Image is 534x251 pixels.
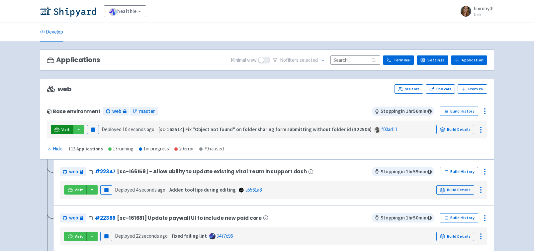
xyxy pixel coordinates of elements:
[47,56,100,64] h3: Applications
[69,214,78,222] span: web
[61,127,70,132] span: Visit
[100,232,112,241] button: Pause
[217,233,233,239] a: 3477c96
[372,167,434,176] span: Stopping in 1 hr 59 min
[474,5,494,12] span: bmroby01
[87,125,99,134] button: Pause
[95,168,116,175] a: #22347
[440,167,478,176] a: Build History
[68,145,103,153] div: 113 Applications
[436,185,474,195] a: Build Details
[47,145,63,153] button: Hide
[47,109,101,114] div: Base environment
[103,107,129,116] a: web
[130,107,158,116] a: master
[231,56,257,64] span: Minimal view
[75,187,83,193] span: Visit
[104,5,146,17] a: healthie
[102,126,154,132] span: Deployed
[474,12,494,17] small: User
[436,232,474,241] a: Build Details
[172,233,207,239] strong: fixed failing lint
[199,145,224,153] div: 79 paused
[139,108,155,115] span: master
[64,185,87,195] a: Visit
[139,145,169,153] div: 1 in progress
[158,126,372,132] strong: [sc-168514] Fix "Object not found" on folder sharing form submitting without folder id (#22506)
[69,168,78,176] span: web
[330,55,380,64] input: Search...
[440,213,478,222] a: Build History
[136,233,168,239] time: 22 seconds ago
[136,187,165,193] time: 4 seconds ago
[75,234,83,239] span: Visit
[381,126,398,132] a: f00ad11
[47,85,71,93] span: web
[426,84,455,94] a: Env Vars
[64,232,87,241] a: Visit
[300,57,318,63] span: selected
[60,213,86,222] a: web
[436,125,474,134] a: Build Details
[115,233,168,239] span: Deployed
[280,56,318,64] span: No filter s
[169,187,236,193] strong: Added tooltips during editing
[95,214,116,221] a: #22388
[112,108,121,115] span: web
[174,145,194,153] div: 20 error
[417,55,448,65] a: Settings
[395,84,423,94] a: Visitors
[458,84,487,94] button: From PR
[115,187,165,193] span: Deployed
[40,23,63,42] a: Develop
[245,187,262,193] a: a5561a8
[47,145,62,153] div: Hide
[100,185,112,195] button: Pause
[440,107,478,116] a: Build History
[108,145,133,153] div: 13 running
[51,125,73,134] a: Visit
[457,6,494,17] a: bmroby01 User
[123,126,154,132] time: 10 seconds ago
[451,55,487,65] a: Application
[383,55,414,65] a: Terminal
[372,107,434,116] span: Stopping in 1 hr 56 min
[372,213,434,222] span: Stopping in 1 hr 50 min
[60,167,86,176] a: web
[117,215,262,221] span: [sc-161681] Update paywall UI to include new paid core
[117,169,307,174] span: [sc-166159] - Allow ability to update existing Vital Team in support dash
[40,6,96,17] img: Shipyard logo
